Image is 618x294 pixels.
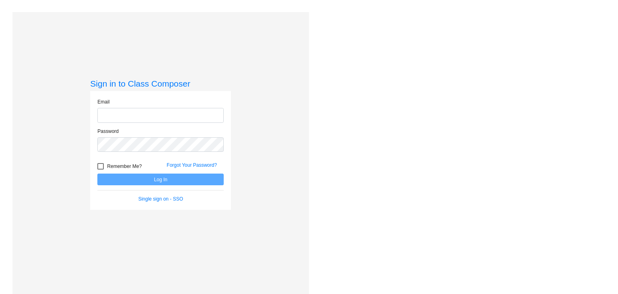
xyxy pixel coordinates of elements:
label: Password [97,128,119,135]
span: Remember Me? [107,161,142,171]
button: Log In [97,174,224,185]
a: Single sign on - SSO [138,196,183,202]
h3: Sign in to Class Composer [90,79,231,89]
a: Forgot Your Password? [167,162,217,168]
label: Email [97,98,109,106]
